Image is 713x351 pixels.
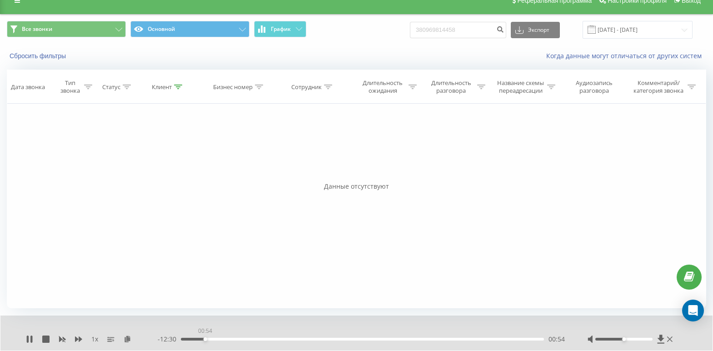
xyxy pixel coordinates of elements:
div: Open Intercom Messenger [682,300,704,321]
div: Аудиозапись разговора [567,79,622,95]
button: Все звонки [7,21,126,37]
div: Сотрудник [291,83,322,91]
button: График [254,21,306,37]
div: Длительность ожидания [359,79,406,95]
div: Название схемы переадресации [496,79,545,95]
div: Статус [102,83,120,91]
div: Длительность разговора [427,79,474,95]
button: Экспорт [511,22,560,38]
button: Основной [130,21,249,37]
span: Все звонки [22,25,52,33]
span: - 12:30 [158,335,181,344]
span: График [271,26,291,32]
span: 1 x [91,335,98,344]
div: Комментарий/категория звонка [632,79,685,95]
div: Accessibility label [204,337,207,341]
button: Сбросить фильтры [7,52,70,60]
div: Данные отсутствуют [7,182,706,191]
div: Бизнес номер [213,83,253,91]
input: Поиск по номеру [410,22,506,38]
div: Клиент [152,83,172,91]
div: Accessibility label [622,337,626,341]
a: Когда данные могут отличаться от других систем [546,51,706,60]
div: 00:54 [196,325,214,337]
span: 00:54 [548,335,565,344]
div: Тип звонка [59,79,81,95]
div: Дата звонка [11,83,45,91]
